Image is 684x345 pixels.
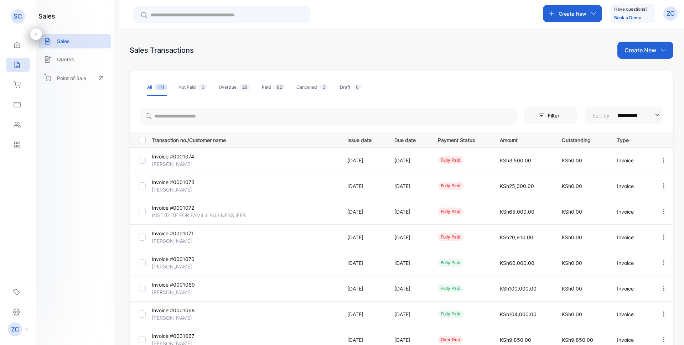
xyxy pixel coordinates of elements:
p: [PERSON_NAME] [152,263,214,270]
div: All [147,84,167,90]
a: Book a Demo [614,15,641,20]
button: Create New [543,5,602,22]
p: Invoice #0001068 [152,307,214,314]
p: ZC [667,9,675,18]
p: Invoice #0001071 [152,230,214,237]
span: 0 [353,84,362,90]
p: Issue date [347,135,379,144]
p: [PERSON_NAME] [152,186,214,193]
div: fully paid [438,259,463,267]
div: fully paid [438,182,463,190]
span: KSh0.00 [562,157,582,163]
p: [DATE] [394,182,423,190]
a: Point of Sale [38,70,111,86]
p: [PERSON_NAME] [152,160,214,168]
span: KSh0.00 [562,260,582,266]
div: Sales Transactions [130,45,194,56]
p: [DATE] [347,259,379,267]
p: SC [14,12,22,21]
p: [DATE] [347,208,379,215]
p: Invoice [617,208,646,215]
p: Outstanding [562,135,603,144]
p: Invoice [617,310,646,318]
p: [DATE] [394,234,423,241]
span: KSh9,850.00 [562,337,593,343]
a: Sales [38,34,111,48]
span: 3 [320,84,328,90]
p: Create New [559,10,586,17]
p: [PERSON_NAME] [152,288,214,296]
h1: sales [38,11,55,21]
button: Sort by [585,107,663,124]
button: Create New [617,42,673,59]
div: Cancelled [296,84,328,90]
div: Paid [262,84,285,90]
p: [DATE] [394,259,423,267]
p: [DATE] [347,310,379,318]
span: KSh60,000.00 [500,260,534,266]
p: Invoice #0001073 [152,178,214,186]
span: KSh20,910.00 [500,234,533,240]
p: Invoice [617,182,646,190]
span: KSh0.00 [562,311,582,317]
span: KSh25,000.00 [500,183,534,189]
p: [DATE] [347,182,379,190]
p: Have questions? [614,6,647,13]
span: KSh0.00 [562,183,582,189]
p: Due date [394,135,423,144]
p: Type [617,135,646,144]
p: Invoice [617,259,646,267]
p: Create New [625,46,656,54]
p: [DATE] [394,310,423,318]
span: KSh0.00 [562,234,582,240]
p: Amount [500,135,547,144]
span: KSh0.00 [562,209,582,215]
p: Point of Sale [57,74,86,82]
button: ZC [663,5,678,22]
p: ZC [11,325,19,334]
p: Invoice [617,157,646,164]
p: Invoice #0001070 [152,255,214,263]
div: fully paid [438,208,463,215]
p: Invoice #0001067 [152,332,214,340]
p: Invoice [617,336,646,344]
span: KSh65,000.00 [500,209,534,215]
p: [DATE] [394,336,423,344]
p: Invoice [617,285,646,292]
span: KSh104,000.00 [500,311,537,317]
p: [DATE] [394,157,423,164]
div: Overdue [219,84,250,90]
div: over due [438,336,463,344]
p: Sales [57,37,70,45]
a: Quotes [38,52,111,67]
p: Quotes [57,56,74,63]
span: KSh0.00 [562,286,582,292]
p: [DATE] [347,336,379,344]
span: KSh9,850.00 [500,337,531,343]
p: Sort by [592,112,610,119]
div: fully paid [438,233,463,241]
p: [DATE] [394,285,423,292]
span: KSh3,500.00 [500,157,531,163]
div: fully paid [438,310,463,318]
div: fully paid [438,284,463,292]
p: Invoice #0001074 [152,153,214,160]
p: [DATE] [394,208,423,215]
p: [PERSON_NAME] [152,314,214,322]
div: fully paid [438,156,463,164]
p: Invoice [617,234,646,241]
span: 0 [199,84,207,90]
p: [DATE] [347,285,379,292]
span: 111 [155,84,167,90]
p: Invoice #0001069 [152,281,214,288]
div: Draft [340,84,362,90]
p: Transaction no./Customer name [152,135,338,144]
span: 82 [274,84,285,90]
p: Payment Status [438,135,486,144]
span: 29 [239,84,250,90]
p: [DATE] [347,157,379,164]
p: Invoice #0001072 [152,204,214,211]
p: [PERSON_NAME] [152,237,214,245]
p: INSTITUTE FOR FAMILY BUSINESS IFFB [152,211,246,219]
span: KSh100,000.00 [500,286,537,292]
